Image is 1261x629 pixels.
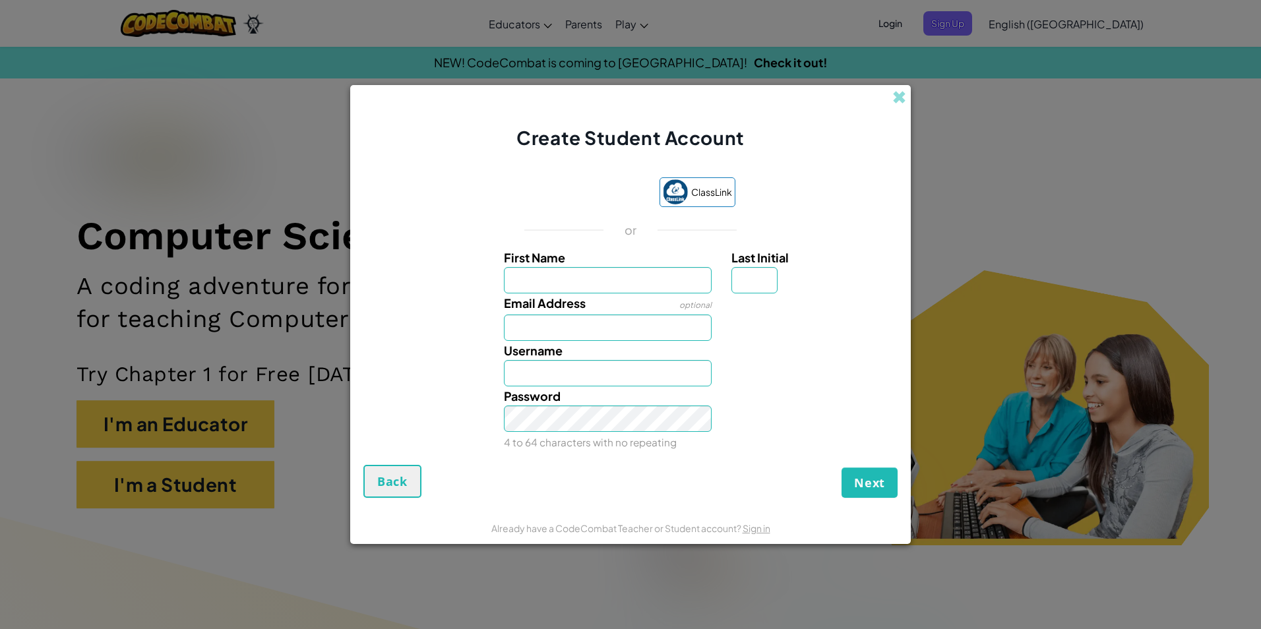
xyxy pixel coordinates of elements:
[625,222,637,238] p: or
[679,300,712,310] span: optional
[504,388,561,404] span: Password
[516,126,744,149] span: Create Student Account
[743,522,770,534] a: Sign in
[363,465,421,498] button: Back
[842,467,898,498] button: Next
[731,250,789,265] span: Last Initial
[663,179,688,204] img: classlink-logo-small.png
[854,475,885,491] span: Next
[519,179,653,208] iframe: Sign in with Google Button
[504,343,563,358] span: Username
[504,436,677,448] small: 4 to 64 characters with no repeating
[691,183,732,202] span: ClassLink
[491,522,743,534] span: Already have a CodeCombat Teacher or Student account?
[377,473,408,489] span: Back
[504,250,565,265] span: First Name
[504,295,586,311] span: Email Address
